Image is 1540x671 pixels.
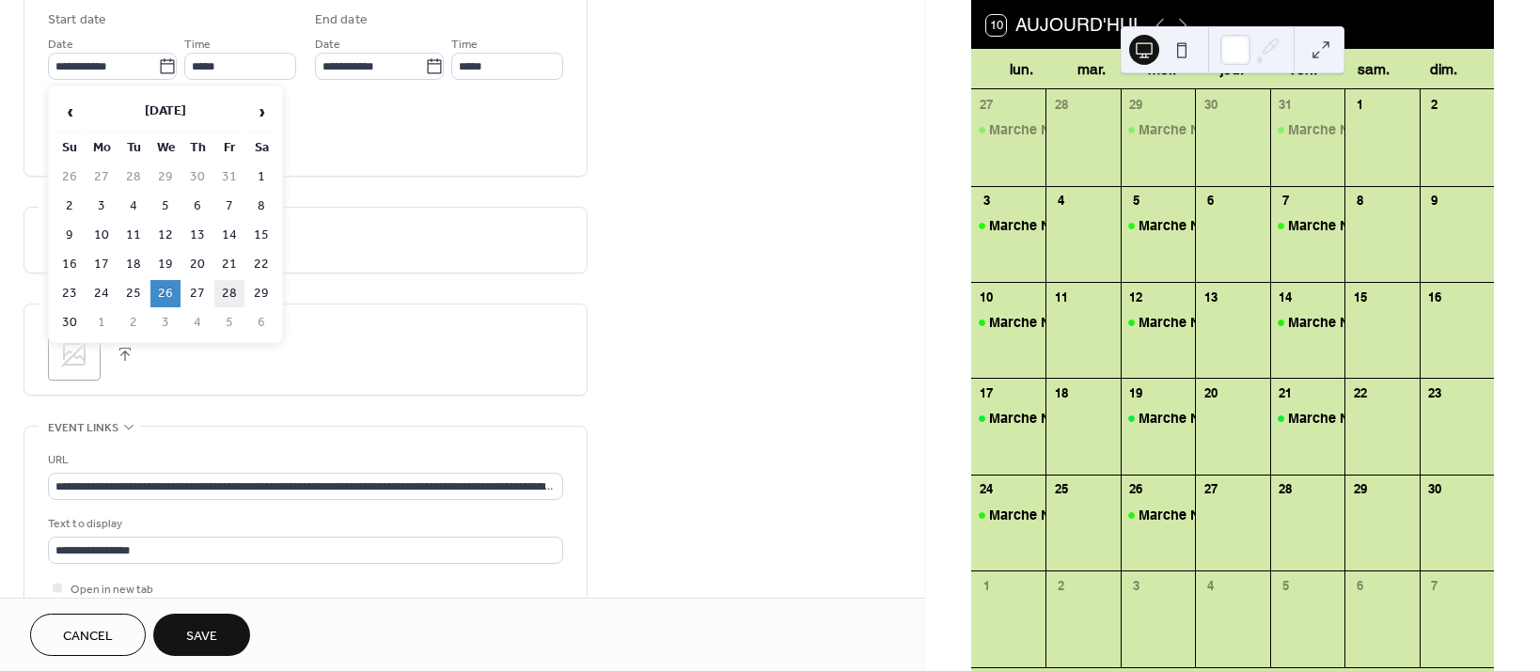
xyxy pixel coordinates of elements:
[30,614,146,656] button: Cancel
[86,134,117,162] th: Mo
[1052,289,1069,305] div: 11
[1270,216,1344,235] div: Marche Nordique CABARET MASSON (sur inscription : merci de vous inscrire par SMS ou MAIL avant le...
[1127,577,1144,594] div: 3
[48,514,559,534] div: Text to display
[246,309,276,336] td: 6
[214,280,244,307] td: 28
[1127,96,1144,113] div: 29
[214,222,244,249] td: 14
[1127,193,1144,210] div: 5
[1121,409,1195,428] div: Marche Nordique Carrefour d'Achères (sur inscription : merci de vous inscrire par SMS ou MAIL ava...
[1277,577,1294,594] div: 5
[182,280,212,307] td: 27
[118,164,149,191] td: 28
[1277,481,1294,498] div: 28
[1426,289,1443,305] div: 16
[48,35,73,55] span: Date
[1121,120,1195,139] div: Marche Nordique BAS CUVIER (sur inscription : merci de vous inscrire par SMS ou MAIL jusqu'au 28/...
[214,251,244,278] td: 21
[1052,577,1069,594] div: 2
[1121,506,1195,524] div: Marche Nordique carrefour des 8 ROUTES (sur inscription : merci de vous inscrire par SMS ou MAIL ...
[86,164,117,191] td: 27
[247,93,275,131] span: ›
[246,134,276,162] th: Sa
[86,92,244,133] th: [DATE]
[1202,193,1218,210] div: 6
[971,409,1045,428] div: Marche Nordique Carrefour d'Achères (sur inscription : merci de vous inscrire par SMS ou MAIL ava...
[48,418,118,438] span: Event links
[182,309,212,336] td: 4
[86,251,117,278] td: 17
[55,222,85,249] td: 9
[55,309,85,336] td: 30
[55,93,84,131] span: ‹
[978,385,995,402] div: 17
[55,251,85,278] td: 16
[246,280,276,307] td: 29
[978,481,995,498] div: 24
[150,164,181,191] td: 29
[1408,49,1479,89] div: dim.
[1202,481,1218,498] div: 27
[1202,577,1218,594] div: 4
[1270,409,1344,428] div: Marche Nordique Carrefour d'Achères (sur inscription : merci de vous inscrire par SMS ou MAIL ava...
[63,627,113,647] span: Cancel
[978,577,995,594] div: 1
[971,506,1045,524] div: Marche Nordique carrefour des 8 ROUTES (sur inscription : merci de vous inscrire par SMS ou MAIL ...
[150,251,181,278] td: 19
[55,134,85,162] th: Su
[246,222,276,249] td: 15
[978,96,995,113] div: 27
[182,222,212,249] td: 13
[86,309,117,336] td: 1
[118,280,149,307] td: 25
[86,222,117,249] td: 10
[1351,481,1368,498] div: 29
[55,193,85,220] td: 2
[1277,289,1294,305] div: 14
[1202,385,1218,402] div: 20
[48,450,559,470] div: URL
[1426,481,1443,498] div: 30
[118,134,149,162] th: Tu
[980,10,1145,40] button: 10Aujourd'hui
[118,309,149,336] td: 2
[1127,289,1144,305] div: 12
[1277,96,1294,113] div: 31
[1277,193,1294,210] div: 7
[86,280,117,307] td: 24
[214,134,244,162] th: Fr
[1351,577,1368,594] div: 6
[214,309,244,336] td: 5
[1052,96,1069,113] div: 28
[1351,289,1368,305] div: 15
[118,251,149,278] td: 18
[186,627,217,647] span: Save
[150,222,181,249] td: 12
[978,289,995,305] div: 10
[150,193,181,220] td: 5
[451,35,478,55] span: Time
[118,222,149,249] td: 11
[315,35,340,55] span: Date
[1338,49,1408,89] div: sam.
[1277,385,1294,402] div: 21
[1121,216,1195,235] div: Marche Nordique CABARET MASSON (sur inscription : merci de vous inscrire par SMS ou MAIL avant le...
[1351,96,1368,113] div: 1
[986,49,1057,89] div: lun.
[971,313,1045,332] div: Marche Nordique FAISANDERIE (sur inscription : merci de vous inscrire par SMS ou MAIL avant le 09...
[1351,385,1368,402] div: 22
[1426,193,1443,210] div: 9
[1127,385,1144,402] div: 19
[971,120,1045,139] div: Marche Nordique BAS CUVIER (sur inscription : merci de vous inscrire par SMS ou MAIL jusqu'au 26/...
[246,164,276,191] td: 1
[315,10,368,30] div: End date
[1121,313,1195,332] div: Marche Nordique FAISANDERIE (sur inscription : merci de vous inscrire par SMS ou MAIL avant le 10...
[978,193,995,210] div: 3
[118,193,149,220] td: 4
[182,193,212,220] td: 6
[48,328,101,381] div: ;
[182,164,212,191] td: 30
[1426,385,1443,402] div: 23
